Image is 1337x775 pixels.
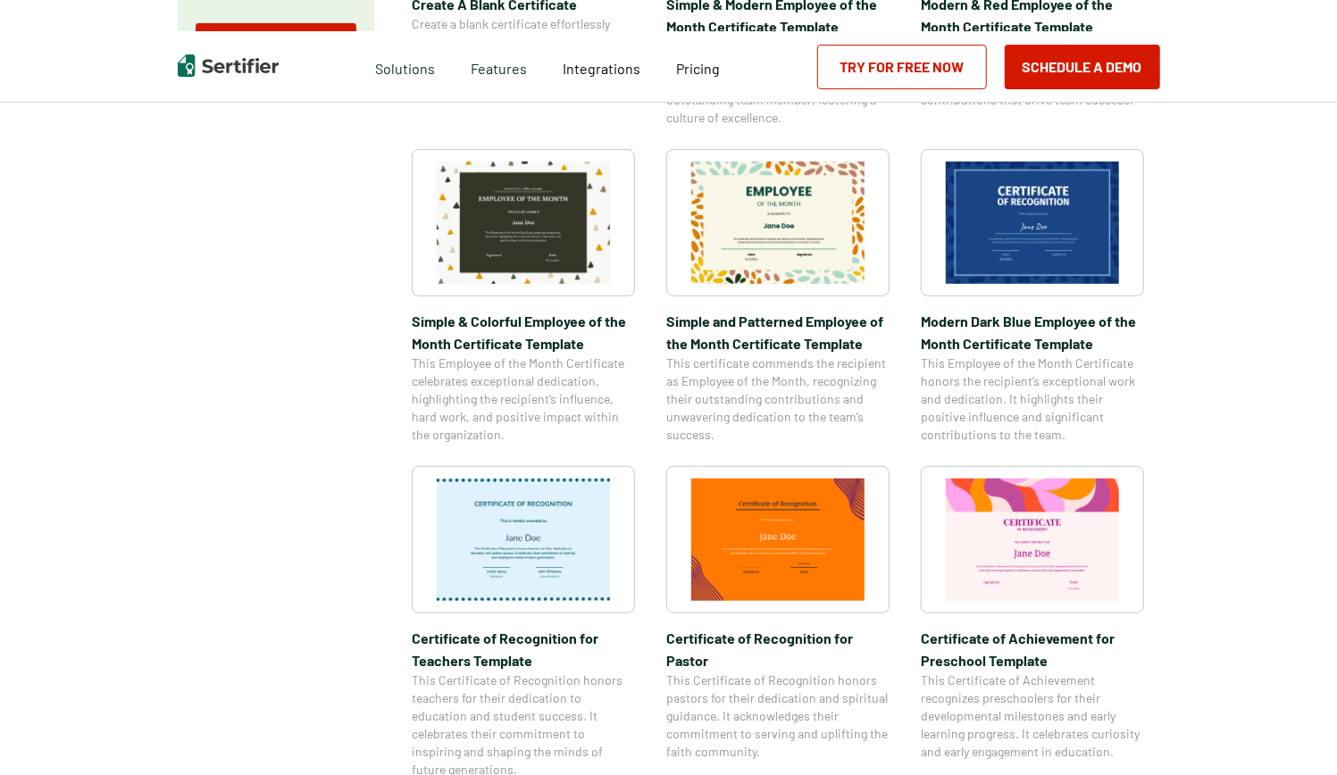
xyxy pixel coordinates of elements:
[946,479,1119,601] img: Certificate of Achievement for Preschool Template
[1248,689,1337,775] iframe: Chat Widget
[196,23,356,68] a: Try for Free Now
[676,60,720,77] span: Pricing
[412,149,635,444] a: Simple & Colorful Employee of the Month Certificate TemplateSimple & Colorful Employee of the Mon...
[666,354,890,444] span: This certificate commends the recipient as Employee of the Month, recognizing their outstanding c...
[471,55,527,78] span: Features
[1005,45,1160,89] button: Schedule a Demo
[437,162,610,284] img: Simple & Colorful Employee of the Month Certificate Template
[921,671,1144,761] span: This Certificate of Achievement recognizes preschoolers for their developmental milestones and ea...
[178,54,279,77] img: Sertifier | Digital Credentialing Platform
[691,162,865,284] img: Simple and Patterned Employee of the Month Certificate Template
[691,479,865,601] img: Certificate of Recognition for Pastor
[563,60,640,77] span: Integrations
[817,45,987,89] a: Try for Free Now
[412,627,635,671] span: Certificate of Recognition for Teachers Template
[666,627,890,671] span: Certificate of Recognition for Pastor
[921,310,1144,354] span: Modern Dark Blue Employee of the Month Certificate Template
[921,354,1144,444] span: This Employee of the Month Certificate honors the recipient’s exceptional work and dedication. It...
[412,354,635,444] span: This Employee of the Month Certificate celebrates exceptional dedication, highlighting the recipi...
[412,310,635,354] span: Simple & Colorful Employee of the Month Certificate Template
[666,671,890,761] span: This Certificate of Recognition honors pastors for their dedication and spiritual guidance. It ac...
[946,162,1119,284] img: Modern Dark Blue Employee of the Month Certificate Template
[676,55,720,78] a: Pricing
[412,15,635,51] span: Create a blank certificate effortlessly using Sertifier’s professional tools.
[375,55,435,78] span: Solutions
[921,627,1144,671] span: Certificate of Achievement for Preschool Template
[437,479,610,601] img: Certificate of Recognition for Teachers Template
[666,310,890,354] span: Simple and Patterned Employee of the Month Certificate Template
[666,149,890,444] a: Simple and Patterned Employee of the Month Certificate TemplateSimple and Patterned Employee of t...
[921,149,1144,444] a: Modern Dark Blue Employee of the Month Certificate TemplateModern Dark Blue Employee of the Month...
[563,55,640,78] a: Integrations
